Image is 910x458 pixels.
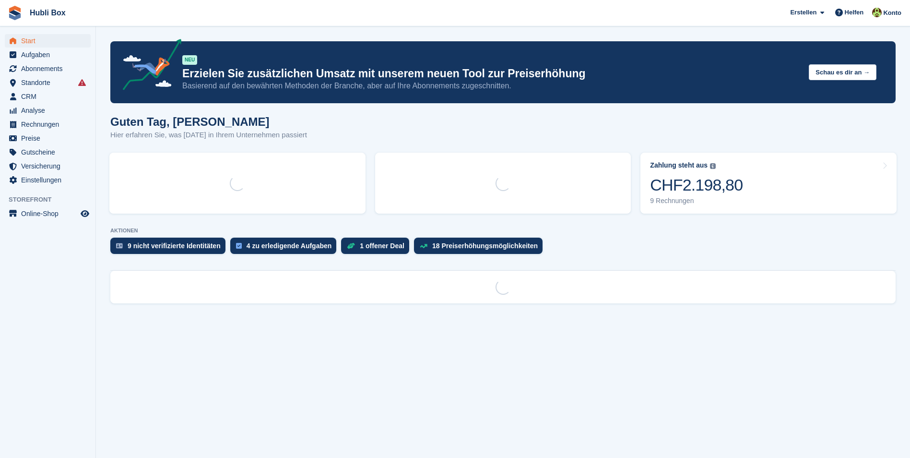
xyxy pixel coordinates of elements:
[21,62,79,75] span: Abonnements
[21,76,79,89] span: Standorte
[5,90,91,103] a: menu
[790,8,816,17] span: Erstellen
[110,130,307,141] p: Hier erfahren Sie, was [DATE] in Ihrem Unternehmen passiert
[230,238,342,259] a: 4 zu erledigende Aufgaben
[420,244,427,248] img: price_increase_opportunities-93ffe204e8149a01c8c9dc8f82e8f89637d9d84a8eef4429ea346261dce0b2c0.svg
[414,238,547,259] a: 18 Preiserhöhungsmöglichkeiten
[78,79,86,86] i: Es sind Fehler bei der Synchronisierung von Smart-Einträgen aufgetreten
[21,34,79,48] span: Start
[21,90,79,103] span: CRM
[809,64,876,80] button: Schau es dir an →
[5,104,91,117] a: menu
[5,132,91,145] a: menu
[347,242,355,249] img: deal-1b604bf984904fb50ccaf53a9ad4b4a5d6e5aea283cecdc64d6e3604feb123c2.svg
[5,207,91,220] a: Speisekarte
[182,55,197,65] div: NEU
[5,76,91,89] a: menu
[5,48,91,61] a: menu
[21,159,79,173] span: Versicherung
[182,81,801,91] p: Basierend auf den bewährten Methoden der Branche, aber auf Ihre Abonnements zugeschnitten.
[26,5,70,21] a: Hubli Box
[432,242,538,250] div: 18 Preiserhöhungsmöglichkeiten
[341,238,414,259] a: 1 offener Deal
[360,242,404,250] div: 1 offener Deal
[21,207,79,220] span: Online-Shop
[21,48,79,61] span: Aufgaben
[21,145,79,159] span: Gutscheine
[883,8,901,18] span: Konto
[650,161,708,169] div: Zahlung steht aus
[128,242,221,250] div: 9 nicht verifizierte Identitäten
[247,242,332,250] div: 4 zu erledigende Aufgaben
[650,197,743,205] div: 9 Rechnungen
[21,104,79,117] span: Analyse
[115,39,182,94] img: price-adjustments-announcement-icon-8257ccfd72463d97f412b2fc003d46551f7dbcb40ab6d574587a9cd5c0d94...
[21,132,79,145] span: Preise
[5,145,91,159] a: menu
[236,243,242,249] img: task-75834270c22a3079a89374b754ae025e5fb1db73e45f91037f5363f120a921f8.svg
[845,8,864,17] span: Helfen
[116,243,123,249] img: verify_identity-adf6edd0f0f0b5bbfe63781bf79b02c33cf7c696d77639b501bdc392416b5a36.svg
[110,238,230,259] a: 9 nicht verifizierte Identitäten
[872,8,882,17] img: Luca Space4you
[182,67,801,81] p: Erzielen Sie zusätzlichen Umsatz mit unserem neuen Tool zur Preiserhöhung
[110,115,307,128] h1: Guten Tag, [PERSON_NAME]
[5,159,91,173] a: menu
[5,34,91,48] a: menu
[21,173,79,187] span: Einstellungen
[8,6,22,20] img: stora-icon-8386f47178a22dfd0bd8f6a31ec36ba5ce8667c1dd55bd0f319d3a0aa187defe.svg
[5,62,91,75] a: menu
[5,173,91,187] a: menu
[110,228,896,234] p: AKTIONEN
[650,175,743,195] div: CHF2.198,80
[5,118,91,131] a: menu
[710,163,716,169] img: icon-info-grey-7440780725fd019a000dd9b08b2336e03edf1995a4989e88bcd33f0948082b44.svg
[9,195,95,205] span: Storefront
[640,153,897,214] a: Zahlung steht aus CHF2.198,80 9 Rechnungen
[21,118,79,131] span: Rechnungen
[79,208,91,219] a: Vorschau-Shop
